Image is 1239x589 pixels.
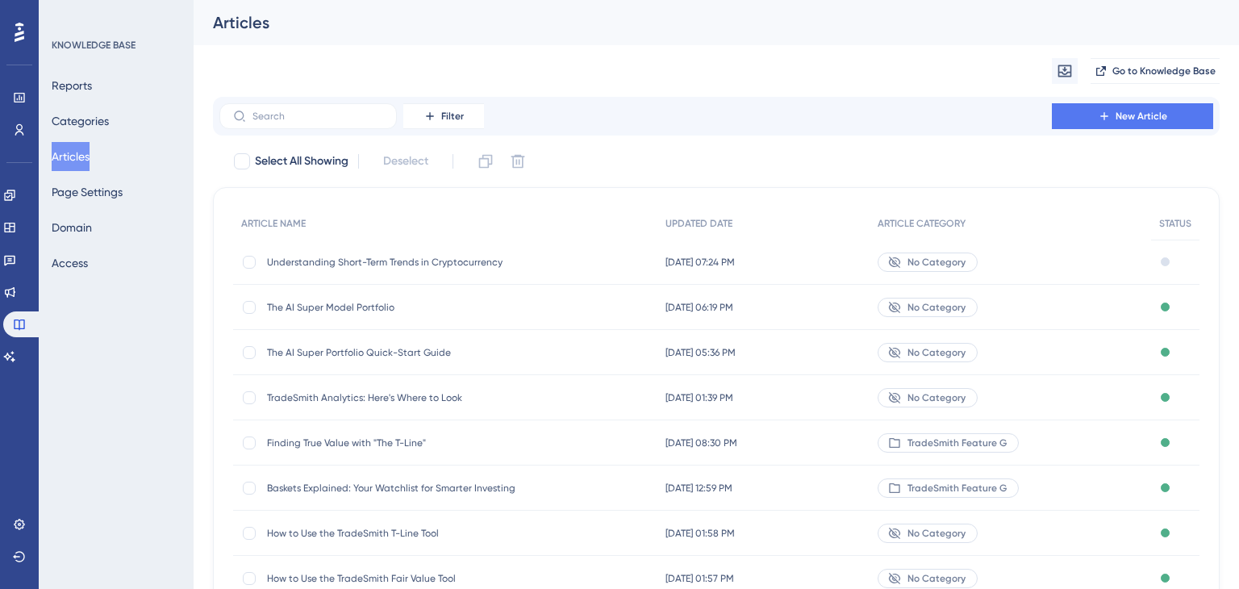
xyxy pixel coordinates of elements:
[241,217,306,230] span: ARTICLE NAME
[907,527,966,540] span: No Category
[665,301,733,314] span: [DATE] 06:19 PM
[267,256,525,269] span: Understanding Short-Term Trends in Cryptocurrency
[52,71,92,100] button: Reports
[1159,217,1191,230] span: STATUS
[907,482,1007,495] span: TradeSmith Feature G
[267,572,525,585] span: How to Use the TradeSmith Fair Value Tool
[1091,58,1220,84] button: Go to Knowledge Base
[1116,110,1167,123] span: New Article
[665,482,732,495] span: [DATE] 12:59 PM
[267,527,525,540] span: How to Use the TradeSmith T-Line Tool
[907,301,966,314] span: No Category
[255,152,348,171] span: Select All Showing
[267,482,525,495] span: Baskets Explained: Your Watchlist for Smarter Investing
[665,527,735,540] span: [DATE] 01:58 PM
[1112,65,1216,77] span: Go to Knowledge Base
[907,437,1007,449] span: TradeSmith Feature G
[213,11,1179,34] div: Articles
[907,572,966,585] span: No Category
[252,111,383,122] input: Search
[52,107,109,136] button: Categories
[441,110,464,123] span: Filter
[665,346,736,359] span: [DATE] 05:36 PM
[267,346,525,359] span: The AI Super Portfolio Quick-Start Guide
[52,249,88,278] button: Access
[907,346,966,359] span: No Category
[1052,103,1213,129] button: New Article
[878,217,966,230] span: ARTICLE CATEGORY
[383,152,428,171] span: Deselect
[267,391,525,404] span: TradeSmith Analytics: Here's Where to Look
[369,147,443,176] button: Deselect
[52,213,92,242] button: Domain
[267,437,525,449] span: Finding True Value with "The T-Line"
[665,437,737,449] span: [DATE] 08:30 PM
[665,256,735,269] span: [DATE] 07:24 PM
[52,39,136,52] div: KNOWLEDGE BASE
[665,391,733,404] span: [DATE] 01:39 PM
[267,301,525,314] span: The AI Super Model Portfolio
[52,178,123,207] button: Page Settings
[907,256,966,269] span: No Category
[403,103,484,129] button: Filter
[52,142,90,171] button: Articles
[907,391,966,404] span: No Category
[665,217,732,230] span: UPDATED DATE
[665,572,734,585] span: [DATE] 01:57 PM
